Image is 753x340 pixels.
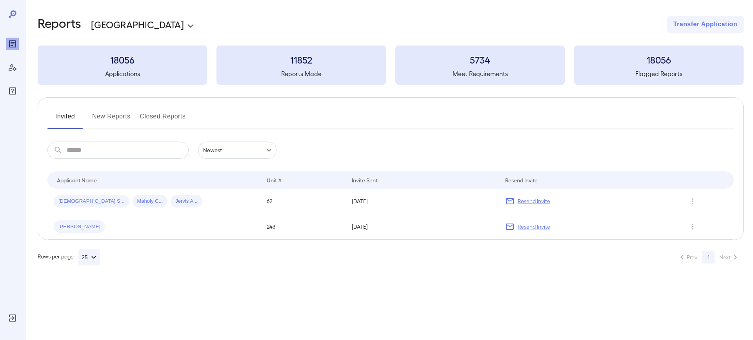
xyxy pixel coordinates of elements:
td: [DATE] [346,214,499,240]
span: [DEMOGRAPHIC_DATA] S... [54,198,129,205]
h2: Reports [38,16,81,33]
div: Log Out [6,312,19,324]
td: [DATE] [346,189,499,214]
button: page 1 [702,251,715,264]
button: Transfer Application [667,16,744,33]
p: Resend Invite [518,197,550,205]
button: Closed Reports [140,110,186,129]
button: Invited [47,110,83,129]
h5: Applications [38,69,207,78]
h3: 5734 [395,53,565,66]
td: 62 [260,189,346,214]
div: Invite Sent [352,175,378,185]
div: Unit # [267,175,282,185]
div: Rows per page [38,249,100,265]
h3: 18056 [574,53,744,66]
div: Resend Invite [505,175,538,185]
h3: 11852 [216,53,386,66]
div: Newest [198,142,276,159]
h3: 18056 [38,53,207,66]
div: Applicant Name [57,175,97,185]
nav: pagination navigation [674,251,744,264]
p: Resend Invite [518,223,550,231]
h5: Flagged Reports [574,69,744,78]
button: Row Actions [686,195,699,207]
span: [PERSON_NAME] [54,223,105,231]
p: [GEOGRAPHIC_DATA] [91,18,184,31]
span: Jervis A... [171,198,202,205]
summary: 18056Applications11852Reports Made5734Meet Requirements18056Flagged Reports [38,45,744,85]
button: 25 [78,249,100,265]
h5: Reports Made [216,69,386,78]
button: New Reports [92,110,131,129]
h5: Meet Requirements [395,69,565,78]
div: Reports [6,38,19,50]
div: Manage Users [6,61,19,74]
td: 243 [260,214,346,240]
button: Row Actions [686,220,699,233]
span: Maholy C... [133,198,168,205]
div: FAQ [6,85,19,97]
